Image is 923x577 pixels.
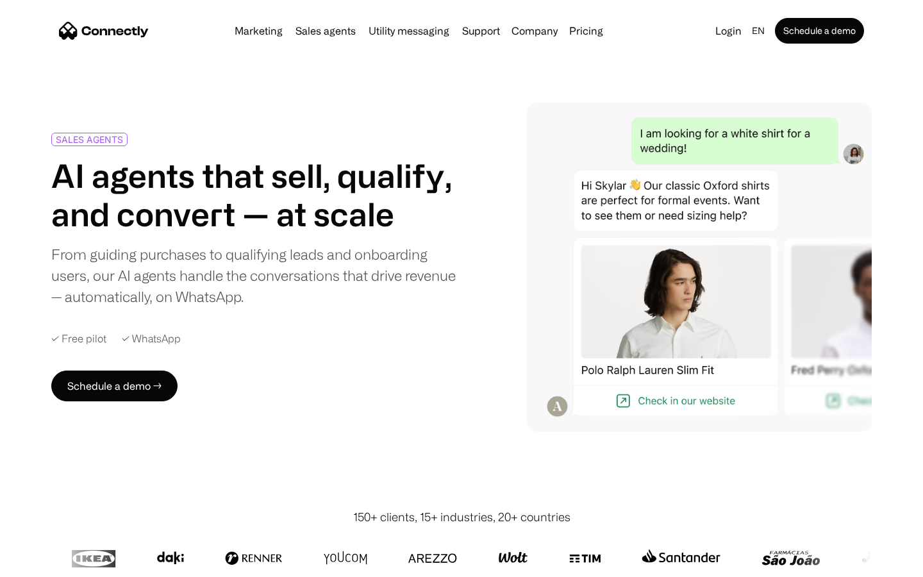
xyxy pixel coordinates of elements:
[56,135,123,144] div: SALES AGENTS
[752,22,765,40] div: en
[51,156,456,233] h1: AI agents that sell, qualify, and convert — at scale
[26,555,77,573] ul: Language list
[564,26,608,36] a: Pricing
[775,18,864,44] a: Schedule a demo
[51,244,456,307] div: From guiding purchases to qualifying leads and onboarding users, our AI agents handle the convers...
[353,508,570,526] div: 150+ clients, 15+ industries, 20+ countries
[229,26,288,36] a: Marketing
[13,553,77,573] aside: Language selected: English
[457,26,505,36] a: Support
[511,22,558,40] div: Company
[290,26,361,36] a: Sales agents
[363,26,454,36] a: Utility messaging
[51,371,178,401] a: Schedule a demo →
[710,22,747,40] a: Login
[51,333,106,345] div: ✓ Free pilot
[122,333,181,345] div: ✓ WhatsApp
